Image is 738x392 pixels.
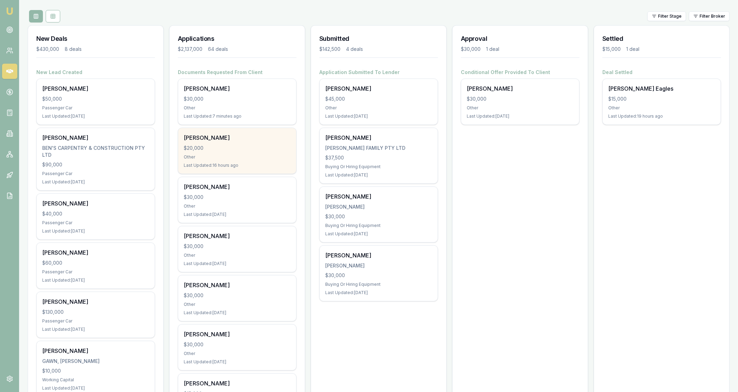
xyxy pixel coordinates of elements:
div: Last Updated: [DATE] [42,113,149,119]
div: $30,000 [467,95,574,102]
div: [PERSON_NAME] [42,199,149,208]
div: Passenger Car [42,105,149,111]
div: Last Updated: 16 hours ago [184,163,291,168]
h4: Application Submitted To Lender [319,69,438,76]
div: Last Updated: [DATE] [42,228,149,234]
h3: Submitted [319,34,438,44]
div: 64 deals [208,46,228,53]
div: Other [184,253,291,258]
h3: Approval [461,34,580,44]
div: [PERSON_NAME] [42,248,149,257]
h3: Settled [602,34,721,44]
div: [PERSON_NAME] [184,379,291,388]
div: [PERSON_NAME] FAMILY PTY LTD [325,145,432,152]
div: Passenger Car [42,269,149,275]
div: Passenger Car [42,220,149,226]
div: [PERSON_NAME] [467,84,574,93]
div: [PERSON_NAME] [325,203,432,210]
h4: New Lead Created [36,69,155,76]
div: Working Capital [42,377,149,383]
div: $430,000 [36,46,59,53]
div: [PERSON_NAME] [325,192,432,201]
div: Passenger Car [42,318,149,324]
div: Last Updated: [DATE] [184,261,291,266]
div: Other [184,154,291,160]
div: Passenger Car [42,171,149,176]
div: $30,000 [184,341,291,348]
div: 1 deal [486,46,499,53]
button: Filter Broker [689,11,730,21]
div: $30,000 [325,272,432,279]
div: Last Updated: [DATE] [42,179,149,185]
div: [PERSON_NAME] Eagles [608,84,715,93]
span: Filter Broker [700,13,725,19]
div: Buying Or Hiring Equipment [325,282,432,287]
h4: Deal Settled [602,69,721,76]
div: [PERSON_NAME] [184,84,291,93]
div: $2,137,000 [178,46,202,53]
div: 1 deal [626,46,639,53]
div: GAWN, [PERSON_NAME] [42,358,149,365]
div: [PERSON_NAME] [184,281,291,289]
div: [PERSON_NAME] [184,330,291,338]
div: Other [184,351,291,356]
div: $20,000 [184,145,291,152]
div: Other [608,105,715,111]
div: $45,000 [325,95,432,102]
div: Last Updated: [DATE] [325,172,432,178]
div: Buying Or Hiring Equipment [325,223,432,228]
div: Last Updated: [DATE] [42,277,149,283]
div: Other [467,105,574,111]
div: $30,000 [461,46,481,53]
button: Filter Stage [647,11,686,21]
div: Last Updated: [DATE] [184,212,291,217]
div: [PERSON_NAME] [184,134,291,142]
div: $30,000 [184,194,291,201]
div: $40,000 [42,210,149,217]
div: Last Updated: [DATE] [467,113,574,119]
div: $142,500 [319,46,340,53]
div: [PERSON_NAME] [325,84,432,93]
div: Buying Or Hiring Equipment [325,164,432,170]
div: [PERSON_NAME] [42,84,149,93]
div: Other [184,302,291,307]
div: Last Updated: 7 minutes ago [184,113,291,119]
div: Last Updated: [DATE] [325,231,432,237]
div: [PERSON_NAME] [42,347,149,355]
div: 4 deals [346,46,363,53]
div: Last Updated: [DATE] [325,290,432,295]
div: $130,000 [42,309,149,316]
div: $30,000 [184,95,291,102]
div: Last Updated: [DATE] [42,327,149,332]
div: [PERSON_NAME] [42,134,149,142]
div: $30,000 [325,213,432,220]
div: $90,000 [42,161,149,168]
div: Other [184,105,291,111]
div: $50,000 [42,95,149,102]
div: [PERSON_NAME] [325,262,432,269]
div: Last Updated: [DATE] [184,359,291,365]
div: Last Updated: 19 hours ago [608,113,715,119]
div: [PERSON_NAME] [325,251,432,259]
div: $15,000 [602,46,621,53]
div: Other [325,105,432,111]
div: Last Updated: [DATE] [42,385,149,391]
div: Last Updated: [DATE] [184,310,291,316]
div: [PERSON_NAME] [325,134,432,142]
div: BEN'S CARPENTRY & CONSTRUCTION PTY LTD [42,145,149,158]
div: $10,000 [42,367,149,374]
div: [PERSON_NAME] [184,232,291,240]
div: $37,500 [325,154,432,161]
span: Filter Stage [658,13,682,19]
div: $30,000 [184,292,291,299]
div: [PERSON_NAME] [42,298,149,306]
div: 8 deals [65,46,82,53]
div: $15,000 [608,95,715,102]
div: Other [184,203,291,209]
div: $30,000 [184,243,291,250]
h3: New Deals [36,34,155,44]
div: Last Updated: [DATE] [325,113,432,119]
div: [PERSON_NAME] [184,183,291,191]
h3: Applications [178,34,297,44]
div: $60,000 [42,259,149,266]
